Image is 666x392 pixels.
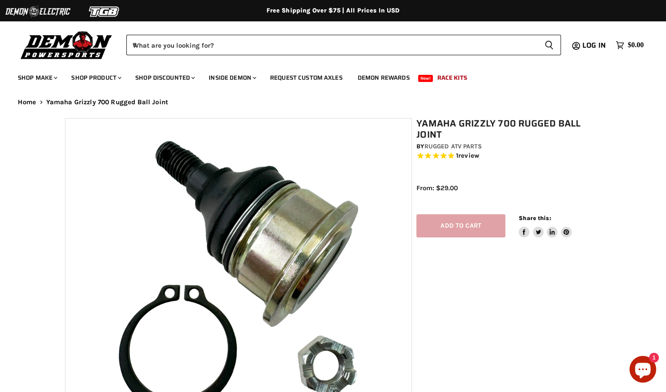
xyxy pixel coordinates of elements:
aside: Share this: [519,214,572,238]
a: Request Custom Axles [263,69,349,87]
a: Shop Product [65,69,127,87]
span: review [458,152,479,160]
input: When autocomplete results are available use up and down arrows to review and enter to select [126,35,537,55]
button: Search [537,35,561,55]
span: $0.00 [628,41,644,49]
span: 1 reviews [456,152,479,160]
img: Demon Electric Logo 2 [4,3,71,20]
img: TGB Logo 2 [71,3,138,20]
a: Rugged ATV Parts [424,143,482,150]
span: Yamaha Grizzly 700 Rugged Ball Joint [46,98,168,106]
a: Shop Make [11,69,63,87]
span: Rated 5.0 out of 5 stars 1 reviews [416,151,605,161]
a: $0.00 [611,39,648,52]
a: Home [18,98,36,106]
span: From: $29.00 [416,184,458,192]
span: Share this: [519,215,551,221]
a: Race Kits [431,69,474,87]
inbox-online-store-chat: Shopify online store chat [627,356,659,385]
h1: Yamaha Grizzly 700 Rugged Ball Joint [416,118,605,140]
a: Log in [578,41,611,49]
div: by [416,142,605,151]
span: New! [418,75,433,82]
a: Inside Demon [202,69,262,87]
a: Demon Rewards [351,69,416,87]
img: Demon Powersports [18,29,115,61]
a: Shop Discounted [129,69,200,87]
form: Product [126,35,561,55]
span: Log in [582,40,606,51]
ul: Main menu [11,65,642,87]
